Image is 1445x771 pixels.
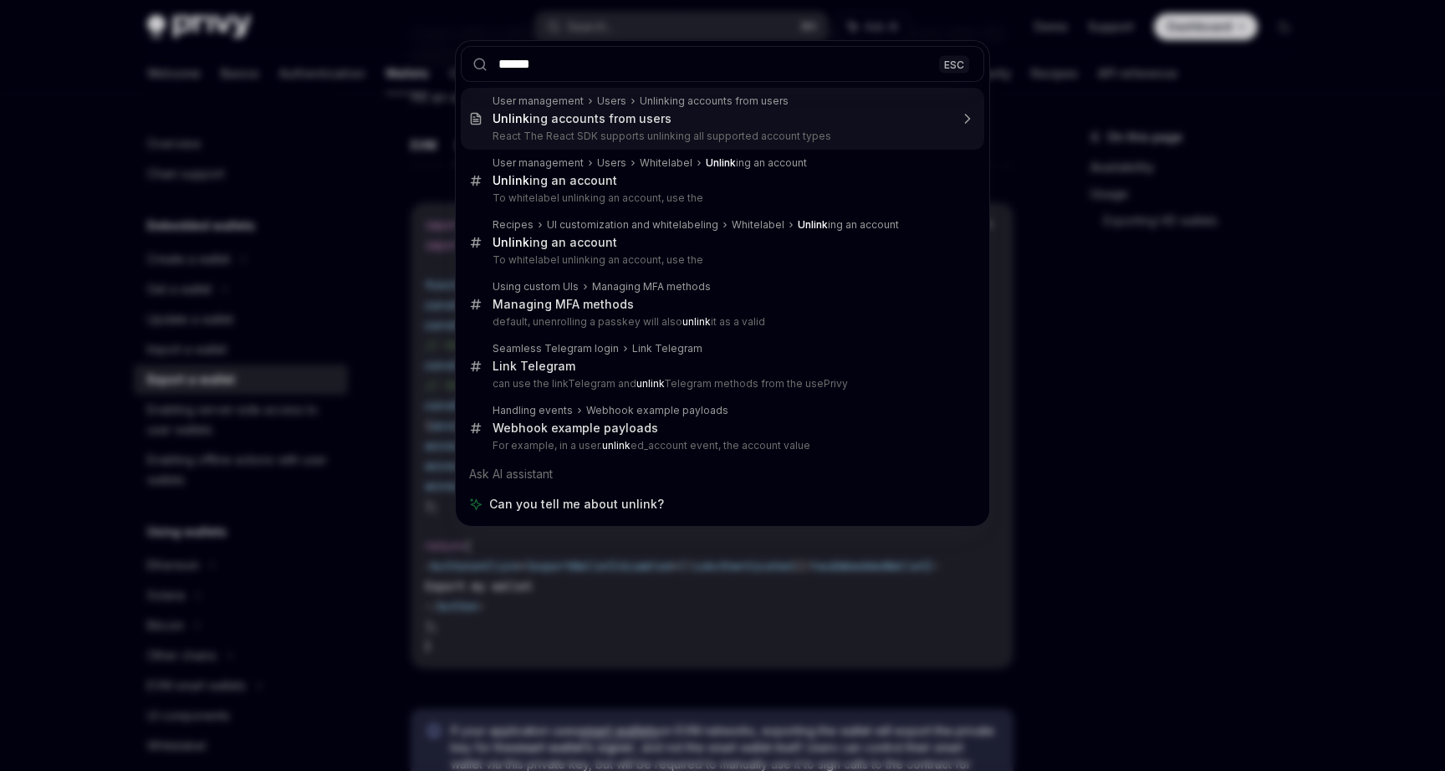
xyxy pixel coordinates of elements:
[682,315,711,328] b: unlink
[493,315,949,329] p: default, unenrolling a passkey will also it as a valid
[493,173,529,187] b: Unlink
[640,94,789,108] div: Unlinking accounts from users
[493,439,949,452] p: For example, in a user. ed_account event, the account value
[939,55,969,73] div: ESC
[493,173,617,188] div: ing an account
[493,253,949,267] p: To whitelabel unlinking an account, use the
[597,156,626,170] div: Users
[602,439,631,452] b: unlink
[493,191,949,205] p: To whitelabel unlinking an account, use the
[493,342,619,355] div: Seamless Telegram login
[493,359,575,374] div: Link Telegram
[547,218,718,232] div: UI customization and whitelabeling
[493,156,584,170] div: User management
[493,297,634,312] div: Managing MFA methods
[706,156,807,170] div: ing an account
[493,111,671,126] div: ing accounts from users
[493,377,949,391] p: can use the linkTelegram and Telegram methods from the usePrivy
[493,235,617,250] div: ing an account
[592,280,711,294] div: Managing MFA methods
[632,342,702,355] div: Link Telegram
[493,404,573,417] div: Handling events
[493,218,534,232] div: Recipes
[493,130,949,143] p: React The React SDK supports unlinking all supported account types
[493,235,529,249] b: Unlink
[706,156,736,169] b: Unlink
[798,218,899,232] div: ing an account
[586,404,728,417] div: Webhook example payloads
[493,280,579,294] div: Using custom UIs
[640,156,692,170] div: Whitelabel
[493,421,658,436] div: Webhook example payloads
[461,459,984,489] div: Ask AI assistant
[636,377,664,390] b: unlink
[493,94,584,108] div: User management
[732,218,784,232] div: Whitelabel
[597,94,626,108] div: Users
[798,218,828,231] b: Unlink
[489,496,664,513] span: Can you tell me about unlink?
[493,111,529,125] b: Unlink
